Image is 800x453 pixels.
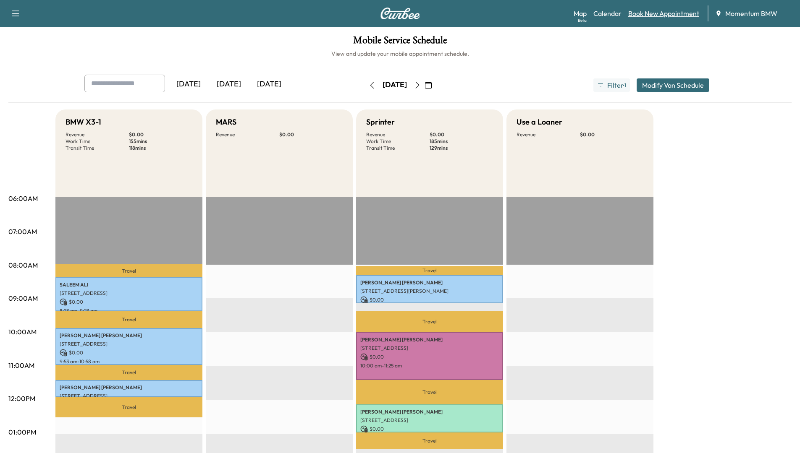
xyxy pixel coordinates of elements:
p: 9:53 am - 10:58 am [60,358,198,365]
p: Travel [55,264,202,277]
h6: View and update your mobile appointment schedule. [8,49,792,58]
p: [STREET_ADDRESS] [60,393,198,399]
p: 8:23 am - 9:23 am [60,307,198,314]
p: Work Time [366,138,430,145]
div: [DATE] [209,75,249,94]
p: $ 0.00 [279,131,343,138]
p: [PERSON_NAME] [PERSON_NAME] [360,336,499,343]
p: $ 0.00 [580,131,643,138]
p: Travel [356,311,503,332]
p: Transit Time [66,145,129,151]
p: 12:00PM [8,393,35,404]
p: SALEEM ALI [60,281,198,288]
p: Travel [55,397,202,417]
p: [STREET_ADDRESS][PERSON_NAME] [360,288,499,294]
p: Work Time [66,138,129,145]
p: $ 0.00 [60,349,198,357]
p: [PERSON_NAME] [PERSON_NAME] [60,384,198,391]
p: [STREET_ADDRESS] [360,417,499,424]
h5: MARS [216,116,236,128]
p: $ 0.00 [360,425,499,433]
p: Travel [55,365,202,380]
p: [STREET_ADDRESS] [360,345,499,351]
div: [DATE] [383,80,407,90]
p: 155 mins [129,138,192,145]
h5: BMW X3-1 [66,116,101,128]
p: 08:00AM [8,260,38,270]
h1: Mobile Service Schedule [8,35,792,49]
h5: Sprinter [366,116,395,128]
div: Beta [578,17,587,23]
p: 07:00AM [8,226,37,237]
p: 09:00AM [8,293,38,303]
span: Filter [607,80,622,90]
p: 10:00 am - 11:25 am [360,362,499,369]
img: Curbee Logo [380,8,420,19]
p: Travel [356,380,503,404]
p: Transit Time [366,145,430,151]
p: $ 0.00 [360,296,499,304]
button: Modify Van Schedule [637,78,709,92]
p: $ 0.00 [360,353,499,361]
p: [PERSON_NAME] [PERSON_NAME] [60,332,198,339]
p: 185 mins [430,138,493,145]
p: Revenue [366,131,430,138]
p: Revenue [66,131,129,138]
p: $ 0.00 [430,131,493,138]
p: 118 mins [129,145,192,151]
p: [PERSON_NAME] [PERSON_NAME] [360,409,499,415]
p: [PERSON_NAME] [PERSON_NAME] [360,279,499,286]
span: 1 [624,82,626,89]
p: 01:00PM [8,427,36,437]
p: [STREET_ADDRESS] [60,341,198,347]
span: ● [622,83,624,87]
p: 11:00AM [8,360,34,370]
a: Book New Appointment [628,8,699,18]
p: 129 mins [430,145,493,151]
p: 06:00AM [8,193,38,203]
h5: Use a Loaner [517,116,562,128]
a: Calendar [593,8,622,18]
button: Filter●1 [593,78,630,92]
p: Travel [356,266,503,275]
p: Travel [356,432,503,449]
div: [DATE] [249,75,289,94]
span: Momentum BMW [725,8,777,18]
a: MapBeta [574,8,587,18]
p: Revenue [216,131,279,138]
p: [STREET_ADDRESS] [60,290,198,297]
div: [DATE] [168,75,209,94]
p: $ 0.00 [129,131,192,138]
p: Revenue [517,131,580,138]
p: 10:00AM [8,327,37,337]
p: Travel [55,311,202,328]
p: $ 0.00 [60,298,198,306]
